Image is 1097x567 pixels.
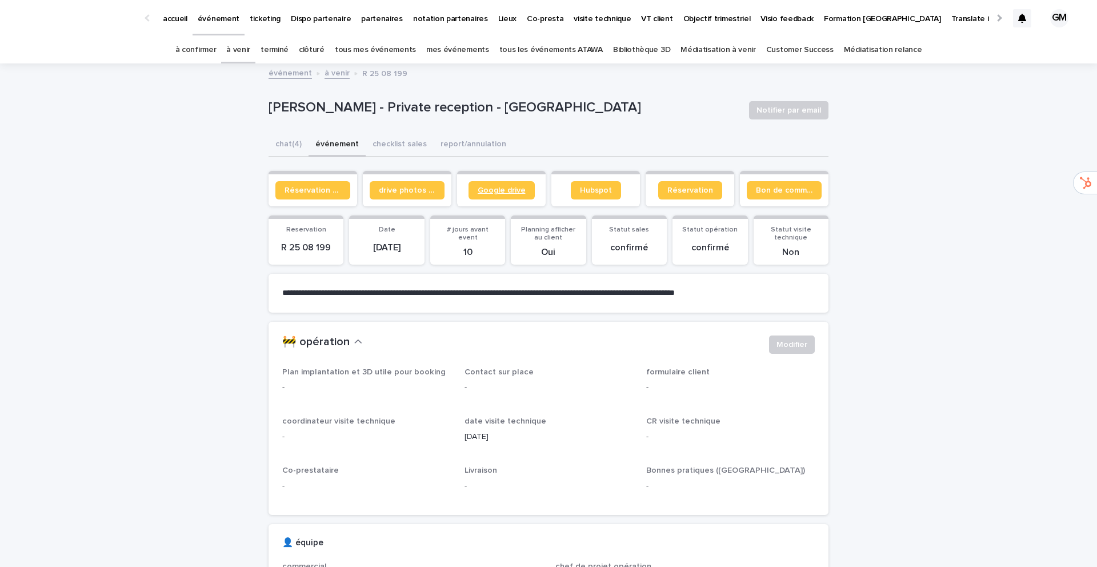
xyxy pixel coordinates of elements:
p: [DATE] [465,431,633,443]
p: confirmé [679,242,740,253]
a: mes événements [426,37,489,63]
a: Médiatisation à venir [680,37,756,63]
p: [DATE] [356,242,417,253]
span: Modifier [776,339,807,350]
a: tous les événements ATAWA [499,37,603,63]
p: - [646,431,815,443]
a: Bibliothèque 3D [613,37,670,63]
span: Plan implantation et 3D utile pour booking [282,368,446,376]
button: report/annulation [434,133,513,157]
a: Customer Success [766,37,834,63]
span: Hubspot [580,186,612,194]
p: - [465,480,633,492]
span: Planning afficher au client [521,226,575,241]
div: GM [1050,9,1068,27]
span: date visite technique [465,417,546,425]
span: coordinateur visite technique [282,417,395,425]
a: Médiatisation relance [844,37,922,63]
button: événement [309,133,366,157]
p: 10 [437,247,498,258]
h2: 🚧 opération [282,336,350,349]
p: [PERSON_NAME] - Private reception - [GEOGRAPHIC_DATA] [269,99,740,116]
p: - [646,480,815,492]
span: Notifier par email [756,105,821,116]
p: - [282,382,451,394]
a: Hubspot [571,181,621,199]
p: - [465,382,633,394]
a: terminé [261,37,289,63]
span: Contact sur place [465,368,534,376]
p: confirmé [599,242,660,253]
p: Oui [518,247,579,258]
span: Réservation [667,186,713,194]
span: CR visite technique [646,417,720,425]
p: R 25 08 199 [362,66,407,79]
span: Réservation client [285,186,341,194]
span: formulaire client [646,368,710,376]
button: Notifier par email [749,101,828,119]
a: tous mes événements [335,37,416,63]
span: Bon de commande [756,186,812,194]
a: à confirmer [175,37,217,63]
span: Reservation [286,226,326,233]
span: # jours avant event [447,226,489,241]
a: Réservation client [275,181,350,199]
a: drive photos coordinateur [370,181,445,199]
span: Google drive [478,186,526,194]
a: à venir [226,37,250,63]
span: Co-prestataire [282,466,339,474]
img: Ls34BcGeRexTGTNfXpUC [23,7,134,30]
span: Livraison [465,466,497,474]
p: - [646,382,815,394]
span: drive photos coordinateur [379,186,435,194]
button: Modifier [769,336,815,354]
span: Statut opération [682,226,738,233]
span: Date [379,226,395,233]
p: - [282,480,451,492]
button: checklist sales [366,133,434,157]
p: Non [760,247,822,258]
span: Bonnes pratiques ([GEOGRAPHIC_DATA]) [646,466,805,474]
button: chat (4) [269,133,309,157]
span: Statut visite technique [771,226,811,241]
a: Réservation [658,181,722,199]
p: R 25 08 199 [275,242,337,253]
p: - [282,431,451,443]
h2: 👤 équipe [282,538,323,548]
a: à venir [325,66,350,79]
a: événement [269,66,312,79]
a: Google drive [469,181,535,199]
span: Statut sales [609,226,649,233]
a: clôturé [299,37,325,63]
a: Bon de commande [747,181,822,199]
button: 🚧 opération [282,336,362,349]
